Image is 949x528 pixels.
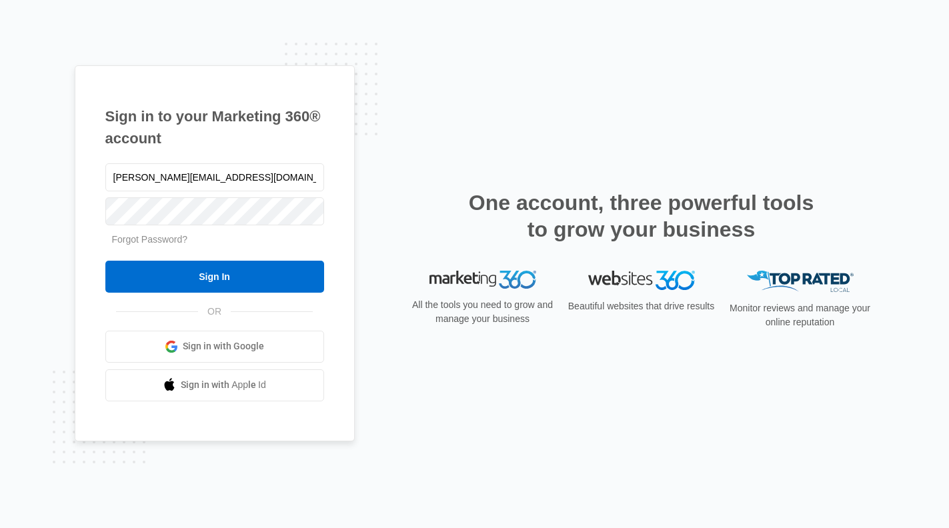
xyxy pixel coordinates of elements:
p: All the tools you need to grow and manage your business [408,298,558,326]
h2: One account, three powerful tools to grow your business [465,189,818,243]
img: Websites 360 [588,271,695,290]
span: OR [198,305,231,319]
p: Beautiful websites that drive results [567,299,716,313]
img: Top Rated Local [747,271,854,293]
a: Sign in with Apple Id [105,369,324,401]
h1: Sign in to your Marketing 360® account [105,105,324,149]
p: Monitor reviews and manage your online reputation [726,301,875,329]
a: Sign in with Google [105,331,324,363]
a: Forgot Password? [112,234,188,245]
img: Marketing 360 [429,271,536,289]
input: Email [105,163,324,191]
span: Sign in with Apple Id [181,378,266,392]
input: Sign In [105,261,324,293]
span: Sign in with Google [183,339,264,353]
